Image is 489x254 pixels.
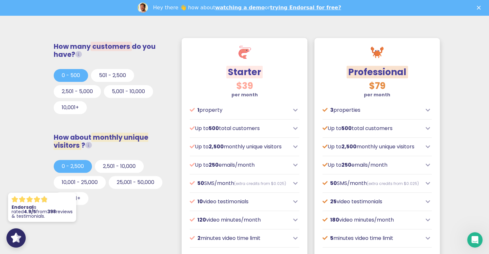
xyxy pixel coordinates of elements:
p: video testimonials [190,198,290,206]
p: minutes video time limit [190,234,290,242]
span: 5 [330,234,333,242]
p: property [190,106,290,114]
iframe: Intercom live chat [467,232,483,248]
button: 10,001+ [54,101,87,114]
p: video minutes/month [190,216,290,224]
p: properties [322,106,422,114]
span: 50 [330,180,337,187]
span: 1 [197,106,199,114]
button: 0 - 2,500 [54,160,92,173]
h3: How many do you have? [54,42,170,58]
span: 10 [197,198,203,205]
span: monthly unique visitors [54,133,148,150]
h3: How about ? [54,133,170,149]
p: Up to monthly unique visitors [190,143,290,151]
span: Starter [226,66,263,78]
button: 0 - 500 [54,69,88,82]
p: SMS/month [190,180,290,187]
span: Professional [347,66,408,78]
i: Total customers from whom you request testimonials/reviews. [75,51,82,58]
span: customers [91,42,132,51]
p: minutes video time limit [322,234,422,242]
span: (extra credits from $0.025) [367,181,419,186]
strong: 4.9/5 [24,208,36,215]
p: video testimonials [322,198,422,206]
span: 2,500 [209,143,224,150]
span: 3 [330,106,333,114]
div: Hey there 👋 how about or [153,4,341,11]
span: 500 [341,125,352,132]
a: trying Endorsal for free? [270,4,341,11]
button: 10,001 - 25,000 [54,176,106,189]
span: (extra credits from $0.025) [234,181,286,186]
span: 250 [341,161,351,169]
strong: per month [364,92,390,98]
span: 50 [197,180,204,187]
p: video minutes/month [322,216,422,224]
p: Up to emails/month [322,161,422,169]
p: Up to total customers [190,125,290,132]
strong: 398 [47,208,56,215]
span: 2 [197,234,201,242]
p: Up to monthly unique visitors [322,143,422,151]
button: 2,501 - 5,000 [54,85,101,98]
span: 120 [197,216,206,223]
button: 50,001+ [54,192,88,205]
button: 501 - 2,500 [91,69,134,82]
button: 25,001 - 50,000 [109,176,162,189]
span: 180 [330,216,339,223]
p: Up to emails/month [190,161,290,169]
button: 5,001 - 10,000 [104,85,153,98]
i: Unique visitors that view our social proof tools (widgets, FOMO popups or Wall of Love) on your w... [85,142,92,149]
span: $39 [236,80,253,92]
div: Close [477,6,483,10]
img: crab.svg [371,46,384,59]
p: Up to total customers [322,125,422,132]
p: is rated from reviews & testimonials. [12,205,73,218]
span: 500 [209,125,219,132]
span: 250 [209,161,219,169]
button: 2,501 - 10,000 [95,160,144,173]
span: $79 [369,80,385,92]
p: SMS/month [322,180,422,187]
span: 2,500 [341,143,357,150]
img: Profile image for Dean [138,3,148,13]
strong: Endorsal [12,204,33,210]
strong: per month [231,92,258,98]
span: 25 [330,198,337,205]
a: watching a demo [215,4,265,11]
img: shrimp.svg [238,46,251,59]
